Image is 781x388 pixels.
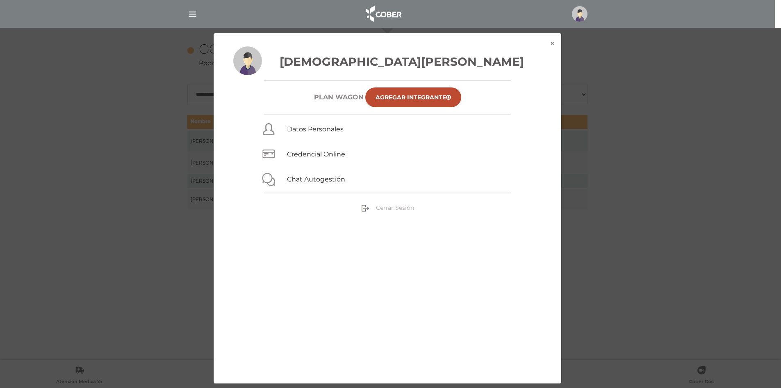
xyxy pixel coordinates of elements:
a: Cerrar Sesión [361,204,414,211]
button: × [544,33,561,54]
a: Datos Personales [287,125,344,133]
img: profile-placeholder.svg [233,46,262,75]
a: Chat Autogestión [287,175,345,183]
img: sign-out.png [361,204,369,212]
span: Cerrar Sesión [376,204,414,211]
img: Cober_menu-lines-white.svg [187,9,198,19]
a: Credencial Online [287,150,345,158]
img: profile-placeholder.svg [572,6,587,22]
a: Agregar Integrante [365,87,461,107]
img: logo_cober_home-white.png [362,4,405,24]
h6: Plan WAGON [314,93,364,101]
h3: [DEMOGRAPHIC_DATA][PERSON_NAME] [233,53,542,70]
